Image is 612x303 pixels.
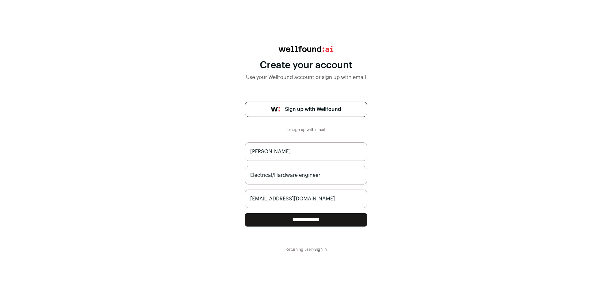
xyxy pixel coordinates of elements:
[271,107,280,112] img: wellfound-symbol-flush-black-fb3c872781a75f747ccb3a119075da62bfe97bd399995f84a933054e44a575c4.png
[286,127,326,132] div: or sign up with email
[245,74,367,81] div: Use your Wellfound account or sign up with email
[245,190,367,208] input: name@work-email.com
[245,247,367,252] div: Returning user?
[245,102,367,117] a: Sign up with Wellfound
[245,166,367,184] input: Job Title (i.e. CEO, Recruiter)
[245,142,367,161] input: Jane Smith
[285,105,341,113] span: Sign up with Wellfound
[279,46,333,52] img: wellfound:ai
[314,248,327,251] a: Sign in
[245,60,367,71] div: Create your account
